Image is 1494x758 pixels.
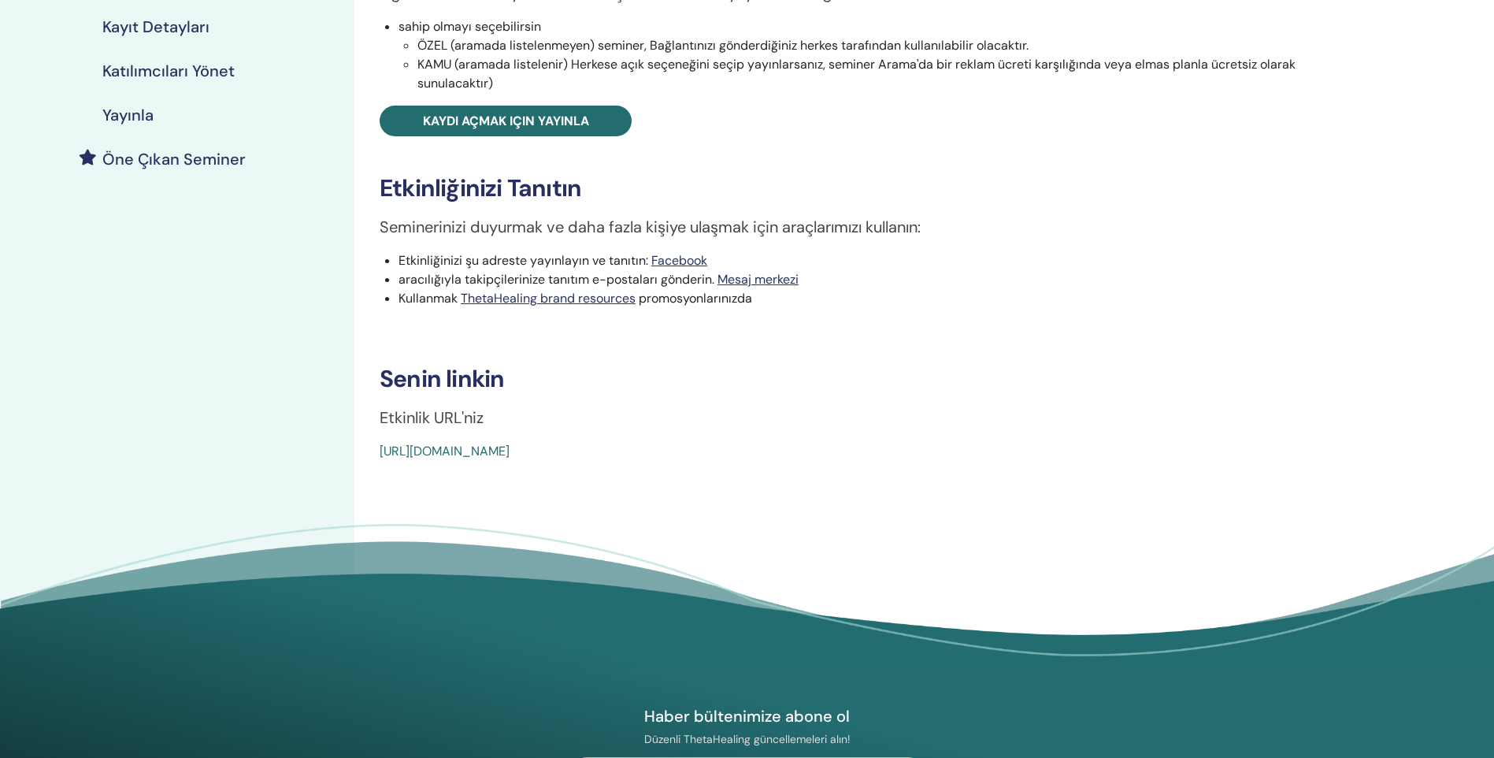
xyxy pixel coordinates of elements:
li: aracılığıyla takipçilerinize tanıtım e-postaları gönderin. [399,270,1325,289]
h4: Katılımcıları Yönet [102,61,235,80]
a: [URL][DOMAIN_NAME] [380,443,510,459]
li: KAMU (aramada listelenir) Herkese açık seçeneğini seçip yayınlarsanız, seminer Arama'da bir rekla... [417,55,1325,93]
a: Facebook [651,252,707,269]
span: Kaydı açmak için yayınla [423,113,589,129]
li: Kullanmak promosyonlarınızda [399,289,1325,308]
a: Kaydı açmak için yayınla [380,106,632,136]
h4: Öne Çıkan Seminer [102,150,246,169]
h3: Senin linkin [380,365,1325,393]
p: Düzenli ThetaHealing güncellemeleri alın! [565,732,929,746]
p: Seminerinizi duyurmak ve daha fazla kişiye ulaşmak için araçlarımızı kullanın: [380,215,1325,239]
li: Etkinliğinizi şu adreste yayınlayın ve tanıtın: [399,251,1325,270]
li: sahip olmayı seçebilirsin [399,17,1325,93]
a: Mesaj merkezi [717,271,799,288]
h4: Kayıt Detayları [102,17,209,36]
p: Etkinlik URL'niz [380,406,1325,429]
h4: Yayınla [102,106,154,124]
a: ThetaHealing brand resources [461,290,636,307]
h4: Haber bültenimize abone ol [565,706,929,726]
li: ÖZEL (aramada listelenmeyen) seminer, Bağlantınızı gönderdiğiniz herkes tarafından kullanılabilir... [417,36,1325,55]
h3: Etkinliğinizi Tanıtın [380,174,1325,203]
